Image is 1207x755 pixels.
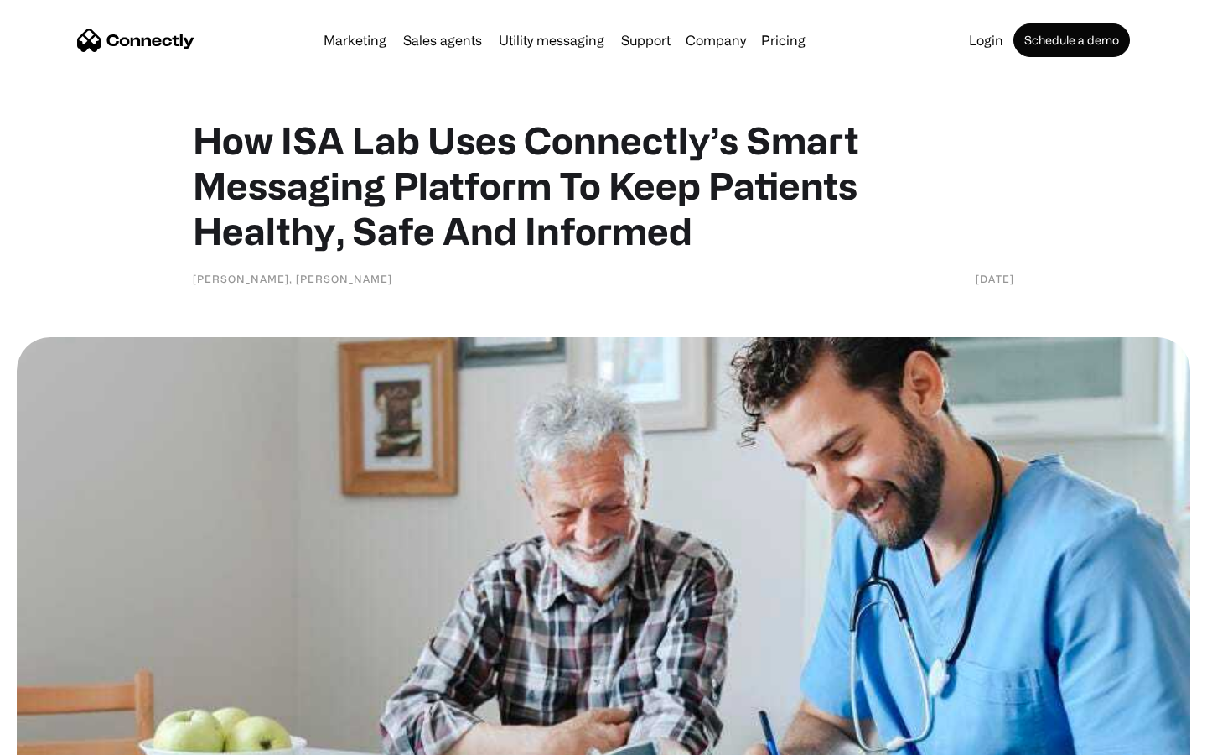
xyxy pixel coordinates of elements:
[492,34,611,47] a: Utility messaging
[193,117,1014,253] h1: How ISA Lab Uses Connectly’s Smart Messaging Platform To Keep Patients Healthy, Safe And Informed
[686,29,746,52] div: Company
[317,34,393,47] a: Marketing
[34,726,101,749] ul: Language list
[1013,23,1130,57] a: Schedule a demo
[962,34,1010,47] a: Login
[614,34,677,47] a: Support
[17,726,101,749] aside: Language selected: English
[193,270,392,287] div: [PERSON_NAME], [PERSON_NAME]
[754,34,812,47] a: Pricing
[976,270,1014,287] div: [DATE]
[396,34,489,47] a: Sales agents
